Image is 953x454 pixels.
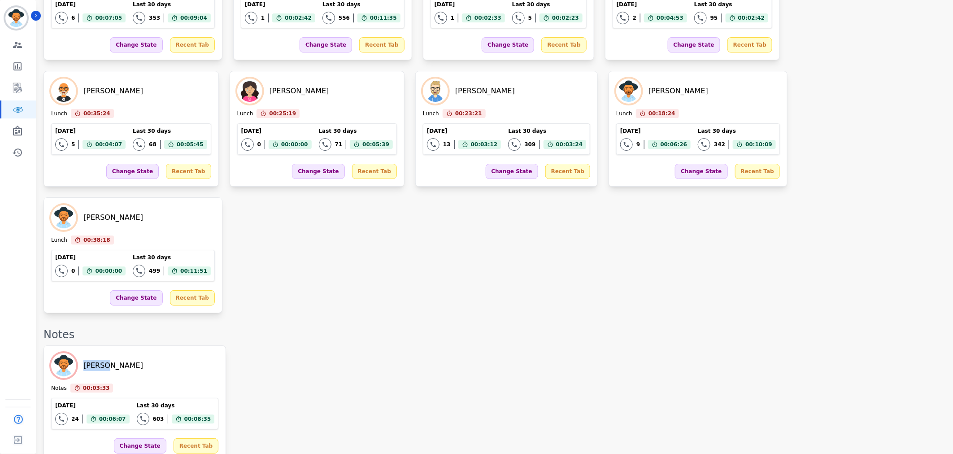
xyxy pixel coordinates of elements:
[556,140,583,149] span: 00:03:24
[83,360,143,371] div: [PERSON_NAME]
[661,140,688,149] span: 00:06:26
[177,140,204,149] span: 00:05:45
[184,415,211,423] span: 00:08:35
[648,109,675,118] span: 00:18:24
[99,415,126,423] span: 00:06:07
[727,37,772,52] div: Recent Tab
[300,37,352,52] div: Change State
[339,14,350,22] div: 556
[616,79,641,104] img: Avatar
[51,205,76,230] img: Avatar
[51,79,76,104] img: Avatar
[738,13,765,22] span: 00:02:42
[83,86,143,96] div: [PERSON_NAME]
[675,164,727,179] div: Change State
[714,141,725,148] div: 342
[149,14,160,22] div: 353
[352,164,397,179] div: Recent Tab
[71,14,75,22] div: 6
[423,110,439,118] div: Lunch
[71,141,75,148] div: 5
[668,37,720,52] div: Change State
[257,141,261,148] div: 0
[694,1,768,8] div: Last 30 days
[71,415,79,423] div: 24
[137,402,215,409] div: Last 30 days
[95,140,122,149] span: 00:04:07
[261,14,265,22] div: 1
[153,415,164,423] div: 603
[292,164,344,179] div: Change State
[648,86,708,96] div: [PERSON_NAME]
[657,13,683,22] span: 00:04:53
[362,140,389,149] span: 00:05:39
[616,110,632,118] div: Lunch
[435,1,505,8] div: [DATE]
[335,141,343,148] div: 71
[83,109,110,118] span: 00:35:24
[427,127,501,135] div: [DATE]
[541,37,586,52] div: Recent Tab
[149,141,157,148] div: 68
[245,1,315,8] div: [DATE]
[95,13,122,22] span: 00:07:05
[281,140,308,149] span: 00:00:00
[133,1,211,8] div: Last 30 days
[55,1,126,8] div: [DATE]
[270,86,329,96] div: [PERSON_NAME]
[451,14,454,22] div: 1
[443,141,451,148] div: 13
[55,402,129,409] div: [DATE]
[5,7,27,29] img: Bordered avatar
[180,266,207,275] span: 00:11:51
[455,109,482,118] span: 00:23:21
[423,79,448,104] img: Avatar
[55,127,126,135] div: [DATE]
[319,127,393,135] div: Last 30 days
[170,37,215,52] div: Recent Tab
[133,254,211,261] div: Last 30 days
[710,14,718,22] div: 95
[51,384,67,393] div: Notes
[83,384,110,393] span: 00:03:33
[370,13,397,22] span: 00:11:35
[174,438,218,454] div: Recent Tab
[508,127,586,135] div: Last 30 days
[471,140,498,149] span: 00:03:12
[110,37,162,52] div: Change State
[149,267,160,275] div: 499
[170,290,215,306] div: Recent Tab
[237,79,262,104] img: Avatar
[545,164,590,179] div: Recent Tab
[51,236,67,244] div: Lunch
[512,1,583,8] div: Last 30 days
[237,110,253,118] div: Lunch
[524,141,535,148] div: 309
[166,164,211,179] div: Recent Tab
[620,127,691,135] div: [DATE]
[745,140,772,149] span: 00:10:09
[83,212,143,223] div: [PERSON_NAME]
[51,353,76,378] img: Avatar
[735,164,780,179] div: Recent Tab
[114,438,166,454] div: Change State
[55,254,126,261] div: [DATE]
[106,164,159,179] div: Change State
[95,266,122,275] span: 00:00:00
[455,86,515,96] div: [PERSON_NAME]
[552,13,579,22] span: 00:02:23
[269,109,296,118] span: 00:25:19
[51,110,67,118] div: Lunch
[44,327,944,342] div: Notes
[474,13,501,22] span: 00:02:33
[285,13,312,22] span: 00:02:42
[110,290,162,306] div: Change State
[486,164,538,179] div: Change State
[83,236,110,244] span: 00:38:18
[528,14,532,22] div: 5
[133,127,207,135] div: Last 30 days
[617,1,687,8] div: [DATE]
[359,37,404,52] div: Recent Tab
[322,1,400,8] div: Last 30 days
[180,13,207,22] span: 00:09:04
